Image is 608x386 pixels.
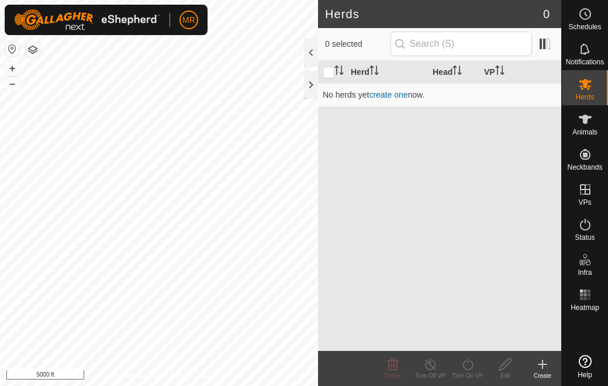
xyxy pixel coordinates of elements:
[369,90,407,99] a: create one
[412,371,449,380] div: Turn Off VP
[449,371,486,380] div: Turn On VP
[578,269,592,276] span: Infra
[571,304,599,311] span: Heatmap
[14,9,160,30] img: Gallagher Logo
[543,5,550,23] span: 0
[385,373,402,379] span: Delete
[479,61,561,84] th: VP
[566,58,604,66] span: Notifications
[5,77,19,91] button: –
[486,371,524,380] div: Edit
[391,32,532,56] input: Search (S)
[572,129,597,136] span: Animals
[575,234,595,241] span: Status
[26,43,40,57] button: Map Layers
[575,94,594,101] span: Herds
[318,83,561,106] td: No herds yet now.
[524,371,561,380] div: Create
[5,61,19,75] button: +
[568,23,601,30] span: Schedules
[562,350,608,383] a: Help
[578,199,591,206] span: VPs
[325,7,543,21] h2: Herds
[5,42,19,56] button: Reset Map
[452,67,462,77] p-sorticon: Activate to sort
[171,371,205,381] a: Contact Us
[428,61,479,84] th: Head
[334,67,344,77] p-sorticon: Activate to sort
[182,14,195,26] span: MR
[567,164,602,171] span: Neckbands
[495,67,505,77] p-sorticon: Activate to sort
[578,371,592,378] span: Help
[369,67,379,77] p-sorticon: Activate to sort
[346,61,428,84] th: Herd
[113,371,157,381] a: Privacy Policy
[325,38,391,50] span: 0 selected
